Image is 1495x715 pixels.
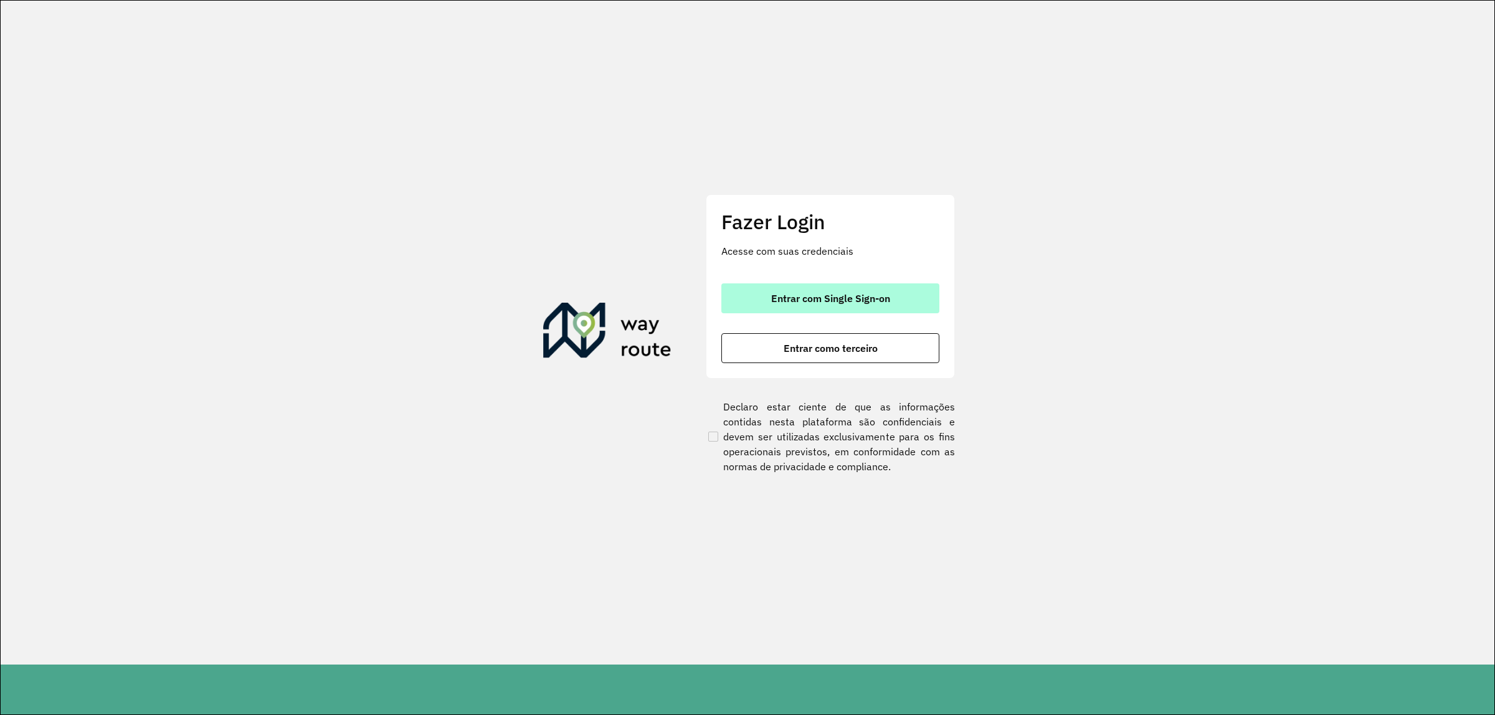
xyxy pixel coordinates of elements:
[721,210,939,234] h2: Fazer Login
[721,244,939,258] p: Acesse com suas credenciais
[771,293,890,303] span: Entrar com Single Sign-on
[784,343,878,353] span: Entrar como terceiro
[706,399,955,474] label: Declaro estar ciente de que as informações contidas nesta plataforma são confidenciais e devem se...
[543,303,672,362] img: Roteirizador AmbevTech
[721,333,939,363] button: button
[721,283,939,313] button: button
